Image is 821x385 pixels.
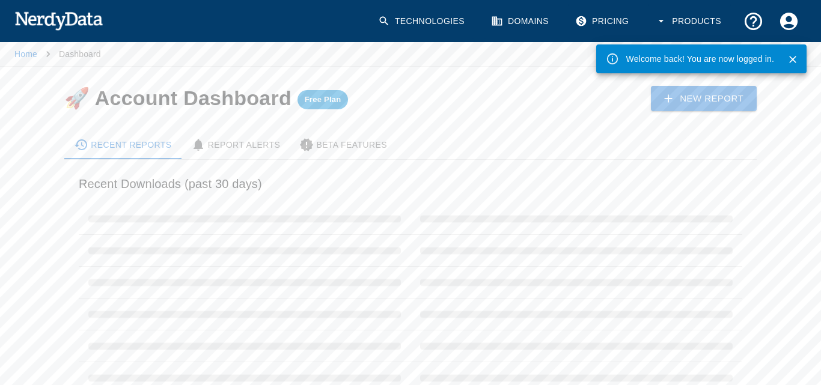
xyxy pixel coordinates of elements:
[14,49,37,59] a: Home
[14,8,103,32] img: NerdyData.com
[484,4,558,39] a: Domains
[298,86,349,109] a: Free Plan
[299,138,387,152] div: Beta Features
[191,138,281,152] div: Report Alerts
[568,4,638,39] a: Pricing
[784,50,802,68] button: Close
[59,48,101,60] p: Dashboard
[651,86,757,111] a: New Report
[771,4,807,39] button: Account Settings
[648,4,731,39] button: Products
[736,4,771,39] button: Support and Documentation
[298,95,349,105] span: Free Plan
[74,138,172,152] div: Recent Reports
[79,174,742,193] h6: Recent Downloads (past 30 days)
[64,86,348,109] h4: 🚀 Account Dashboard
[626,48,774,70] div: Welcome back! You are now logged in.
[371,4,474,39] a: Technologies
[14,42,101,66] nav: breadcrumb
